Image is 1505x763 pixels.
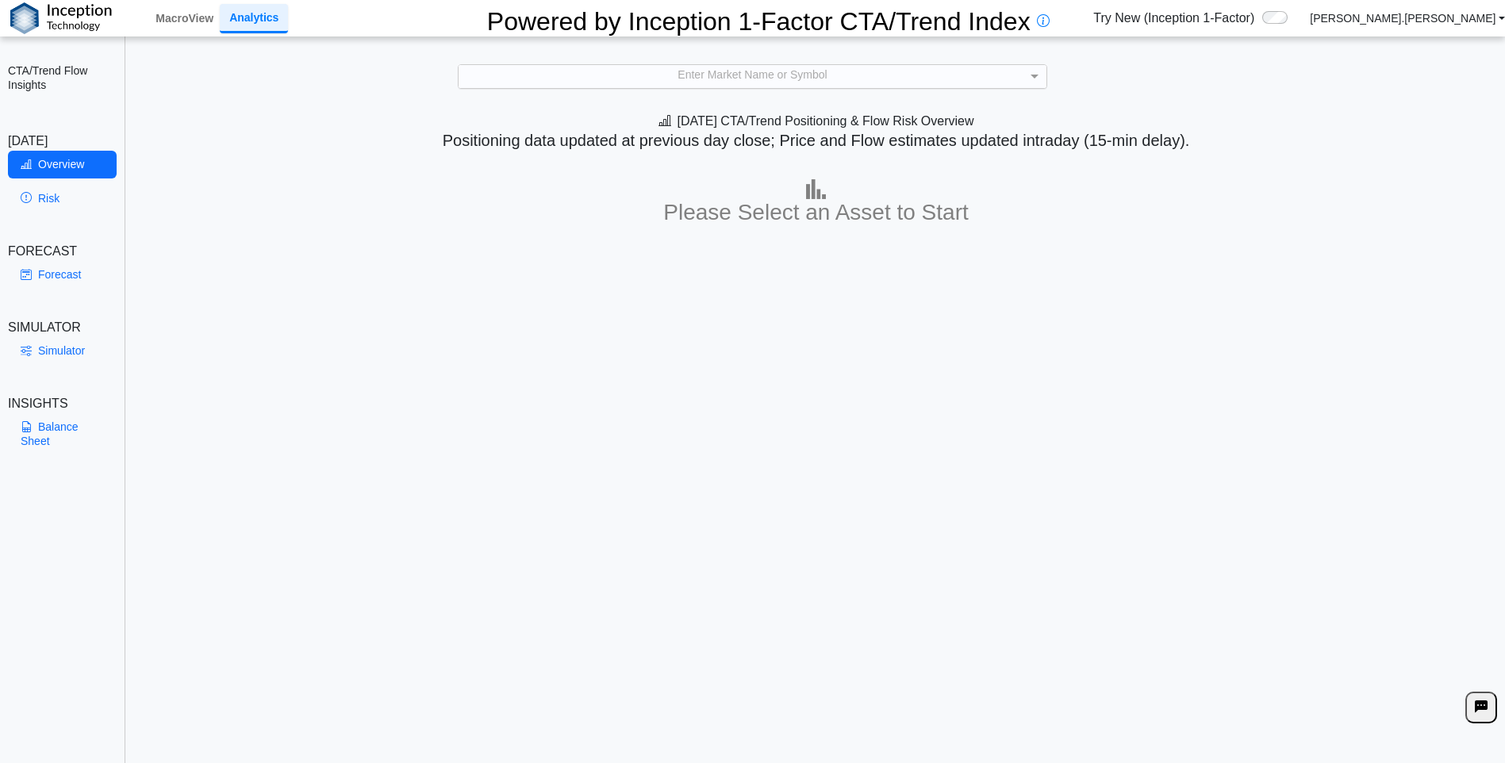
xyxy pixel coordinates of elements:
div: INSIGHTS [8,394,117,413]
a: Risk [8,185,117,212]
a: MacroView [149,5,220,32]
a: Forecast [8,261,117,288]
a: Analytics [220,4,288,33]
div: [DATE] [8,132,117,151]
a: Overview [8,151,117,178]
h5: Positioning data updated at previous day close; Price and Flow estimates updated intraday (15-min... [134,131,1499,150]
a: Balance Sheet [8,413,117,454]
h3: Please Select an Asset to Start [131,199,1501,226]
a: Simulator [8,337,117,364]
h2: CTA/Trend Flow Insights [8,63,117,92]
span: Try New (Inception 1-Factor) [1093,9,1254,28]
a: [PERSON_NAME].[PERSON_NAME] [1310,11,1505,25]
div: Enter Market Name or Symbol [459,65,1046,88]
div: FORECAST [8,242,117,261]
img: logo%20black.png [10,2,112,34]
img: bar-chart.png [806,179,826,199]
div: SIMULATOR [8,318,117,337]
span: [DATE] CTA/Trend Positioning & Flow Risk Overview [658,114,974,128]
